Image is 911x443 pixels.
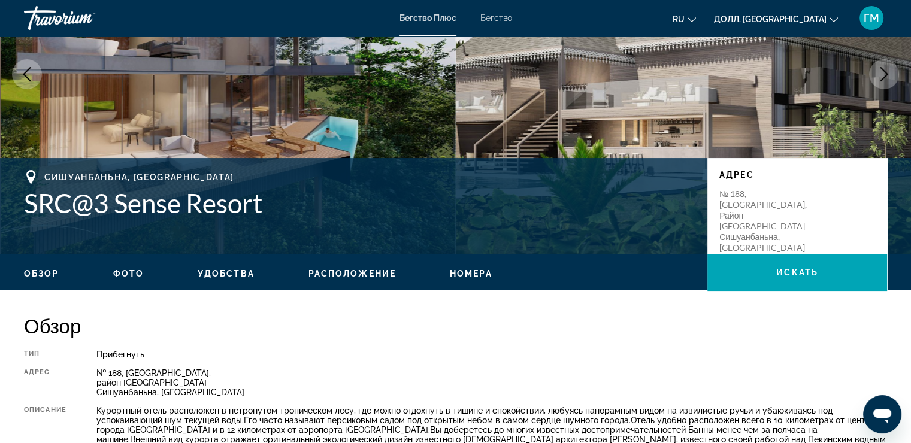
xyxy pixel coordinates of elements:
ya-tr-span: Курортный отель расположен в нетронутом тропическом лесу, где можно отдохнуть в тишине и спокойст... [96,406,833,425]
ya-tr-span: Номера [450,269,492,278]
ya-tr-span: искать [776,268,818,277]
button: Удобства [198,268,255,279]
a: Бегство Плюс [399,13,456,23]
a: Бегство [480,13,512,23]
ya-tr-span: Сишуанбаньна, [GEOGRAPHIC_DATA] [96,387,244,397]
ya-tr-span: Расположение [308,269,396,278]
ya-tr-span: Обзор [24,314,81,338]
button: Пользовательское меню [856,5,887,31]
ya-tr-span: Его часто называют персиковым садом под открытым небом в самом сердце шумного города. [244,415,631,425]
ya-tr-span: Фото [113,269,144,278]
ya-tr-span: район [GEOGRAPHIC_DATA] [96,378,207,387]
ya-tr-span: Сишуанбаньна, [GEOGRAPHIC_DATA] [44,172,234,182]
ya-tr-span: № 188, [GEOGRAPHIC_DATA], [96,368,211,378]
button: Обзор [24,268,59,279]
ya-tr-span: Долл. [GEOGRAPHIC_DATA] [714,14,827,24]
a: Травориум [24,2,144,34]
button: искать [707,254,887,291]
ya-tr-span: SRC@3 Sense Resort [24,187,262,219]
ya-tr-span: Отель удобно расположен всего в 10 километрах от центра города [GEOGRAPHIC_DATA] и в 12 километра... [96,415,876,435]
ya-tr-span: Обзор [24,269,59,278]
ya-tr-span: Описание [24,406,66,414]
ya-tr-span: Сишуанбаньна, [GEOGRAPHIC_DATA] [719,232,805,253]
button: Изменить язык [673,10,696,28]
ya-tr-span: Удобства [198,269,255,278]
button: Номера [450,268,492,279]
ya-tr-span: RU [673,14,685,24]
ya-tr-span: район [GEOGRAPHIC_DATA] [719,210,805,231]
ya-tr-span: Тип [24,350,40,357]
button: Предыдущее изображение [12,59,42,89]
button: Фото [113,268,144,279]
button: Следующее изображение [869,59,899,89]
ya-tr-span: Прибегнуть [96,350,144,359]
ya-tr-span: Адрес [719,170,754,180]
ya-tr-span: Адрес [24,368,50,376]
iframe: Кнопка запуска окна обмена сообщениями [863,395,901,433]
ya-tr-span: № 188, [GEOGRAPHIC_DATA], [719,189,807,210]
button: Расположение [308,268,396,279]
ya-tr-span: ГМ [864,11,879,24]
button: Изменить валюту [714,10,838,28]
